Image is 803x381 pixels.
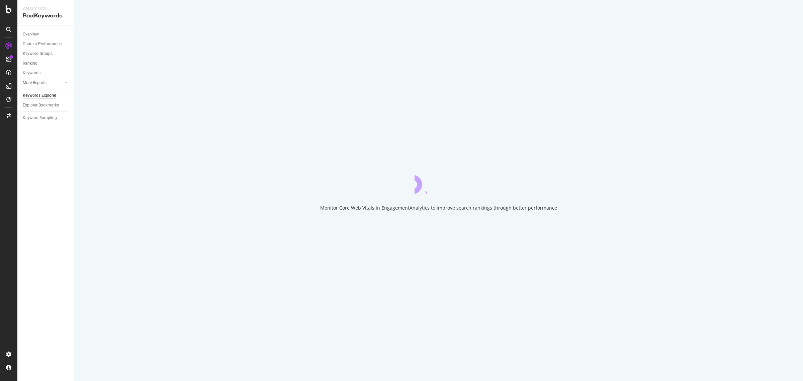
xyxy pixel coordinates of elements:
[23,79,63,86] a: More Reports
[23,60,37,67] div: Ranking
[23,41,62,48] div: Content Performance
[23,70,40,77] div: Keywords
[23,115,57,122] div: Keyword Sampling
[23,102,69,109] a: Explorer Bookmarks
[23,102,59,109] div: Explorer Bookmarks
[23,92,56,99] div: Keywords Explorer
[23,5,69,12] div: Analytics
[23,92,69,99] a: Keywords Explorer
[23,50,69,57] a: Keyword Groups
[23,60,69,67] a: Ranking
[23,115,69,122] a: Keyword Sampling
[23,50,53,57] div: Keyword Groups
[415,170,463,194] div: animation
[320,205,557,211] div: Monitor Core Web Vitals in EngagementAnalytics to improve search rankings through better performance
[23,31,69,38] a: Overview
[23,70,69,77] a: Keywords
[23,12,69,20] div: RealKeywords
[23,79,47,86] div: More Reports
[23,31,39,38] div: Overview
[23,41,69,48] a: Content Performance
